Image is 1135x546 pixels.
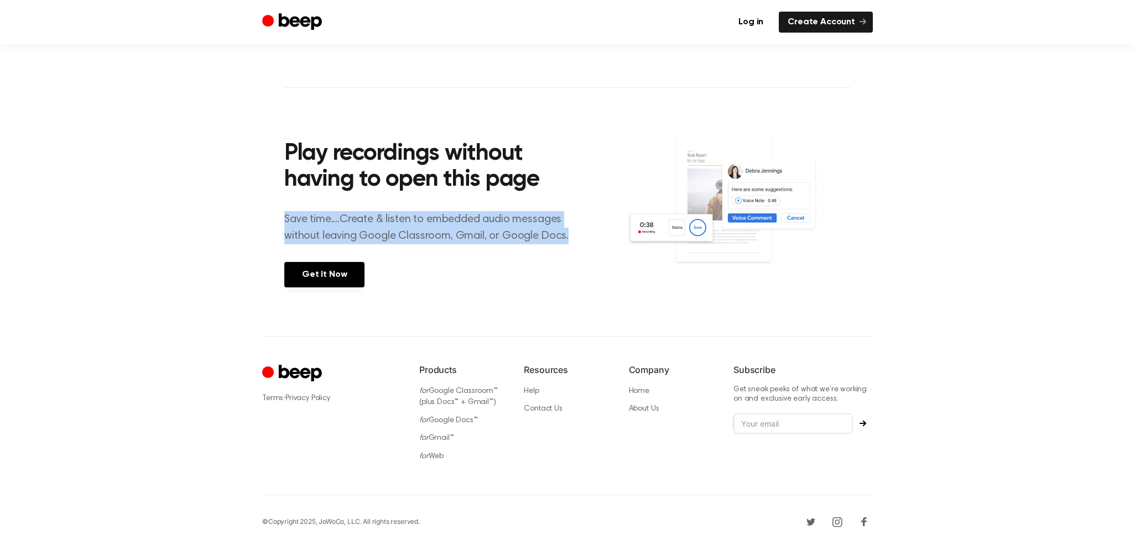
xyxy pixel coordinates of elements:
div: · [262,392,402,404]
div: © Copyright 2025, JoWoCo, LLC. All rights reserved. [262,517,420,527]
a: Facebook [855,513,873,531]
a: forGmail™ [419,434,454,442]
button: Subscribe [853,420,873,427]
a: Home [629,387,649,395]
a: Get It Now [284,262,365,287]
a: forGoogle Classroom™ (plus Docs™ + Gmail™) [419,387,498,407]
a: Beep [262,12,325,33]
h6: Resources [524,363,611,376]
a: Twitter [802,513,820,531]
a: forGoogle Docs™ [419,417,478,424]
i: for [419,387,429,395]
h6: Products [419,363,506,376]
i: for [419,417,429,424]
i: for [419,453,429,460]
input: Your email [733,413,853,434]
a: forWeb [419,453,444,460]
p: Save time....Create & listen to embedded audio messages without leaving Google Classroom, Gmail, ... [284,211,582,244]
h6: Subscribe [733,363,873,376]
h2: Play recordings without having to open this page [284,141,582,193]
a: Help [524,387,539,395]
img: Voice Comments on Docs and Recording Widget [627,138,851,286]
a: Terms [262,395,283,402]
i: for [419,434,429,442]
a: Log in [730,12,772,33]
a: Privacy Policy [285,395,330,402]
a: About Us [629,405,659,413]
a: Cruip [262,363,325,385]
a: Contact Us [524,405,562,413]
p: Get sneak peeks of what we’re working on and exclusive early access. [733,385,873,405]
a: Create Account [779,12,873,33]
a: Instagram [829,513,846,531]
h6: Company [629,363,716,376]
